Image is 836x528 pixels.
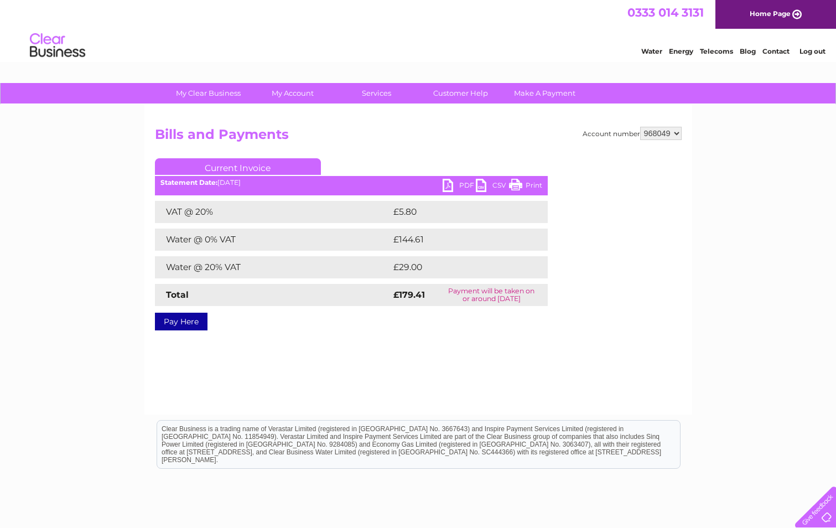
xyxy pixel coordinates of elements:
[627,6,704,19] a: 0333 014 3131
[155,229,391,251] td: Water @ 0% VAT
[155,179,548,187] div: [DATE]
[641,47,662,55] a: Water
[160,178,217,187] b: Statement Date:
[391,256,526,278] td: £29.00
[740,47,756,55] a: Blog
[799,47,825,55] a: Log out
[331,83,422,103] a: Services
[509,179,542,195] a: Print
[499,83,590,103] a: Make A Payment
[393,289,425,300] strong: £179.41
[155,158,321,175] a: Current Invoice
[415,83,506,103] a: Customer Help
[247,83,338,103] a: My Account
[155,201,391,223] td: VAT @ 20%
[155,313,207,330] a: Pay Here
[762,47,790,55] a: Contact
[157,6,680,54] div: Clear Business is a trading name of Verastar Limited (registered in [GEOGRAPHIC_DATA] No. 3667643...
[155,256,391,278] td: Water @ 20% VAT
[155,127,682,148] h2: Bills and Payments
[391,229,527,251] td: £144.61
[669,47,693,55] a: Energy
[391,201,522,223] td: £5.80
[163,83,254,103] a: My Clear Business
[476,179,509,195] a: CSV
[435,284,547,306] td: Payment will be taken on or around [DATE]
[166,289,189,300] strong: Total
[29,29,86,63] img: logo.png
[583,127,682,140] div: Account number
[443,179,476,195] a: PDF
[700,47,733,55] a: Telecoms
